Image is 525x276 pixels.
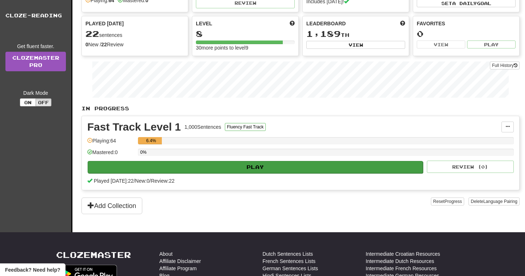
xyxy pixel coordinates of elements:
span: Open feedback widget [5,266,60,273]
span: Language Pairing [483,199,517,204]
a: Clozemaster [56,250,131,259]
div: 1,000 Sentences [185,123,221,131]
a: Intermediate French Resources [366,265,437,272]
span: Level [196,20,212,27]
div: Playing: 64 [87,137,134,149]
a: Intermediate Dutch Resources [366,258,434,265]
a: Intermediate Croatian Resources [366,250,440,258]
div: 6.4% [140,137,162,144]
button: Add Collection [81,198,142,214]
span: Progress [445,199,462,204]
span: Leaderboard [306,20,346,27]
a: About [159,250,173,258]
a: German Sentences Lists [262,265,318,272]
button: Play [88,161,423,173]
strong: 0 [85,42,88,47]
button: ResetProgress [431,198,464,205]
button: DeleteLanguage Pairing [469,198,520,205]
div: Mastered: 0 [87,149,134,161]
p: In Progress [81,105,520,112]
a: Affiliate Disclaimer [159,258,201,265]
div: Get fluent faster. [5,43,66,50]
button: Fluency Fast Track [225,123,266,131]
span: Review: 22 [151,178,175,184]
span: New: 0 [135,178,150,184]
a: ClozemasterPro [5,52,66,71]
span: Score more points to level up [290,20,295,27]
div: 8 [196,29,295,38]
a: French Sentences Lists [262,258,315,265]
span: / [134,178,135,184]
button: Review (0) [427,161,514,173]
button: Full History [490,61,520,69]
strong: 22 [101,42,107,47]
div: Fast Track Level 1 [87,122,181,132]
button: View [306,41,405,49]
span: Played [DATE] [85,20,124,27]
button: Off [35,98,51,106]
span: / [150,178,151,184]
span: Played [DATE]: 22 [94,178,134,184]
button: View [417,41,465,48]
div: Favorites [417,20,516,27]
span: 22 [85,29,99,39]
div: 0 [417,29,516,38]
span: This week in points, UTC [400,20,405,27]
a: Affiliate Program [159,265,197,272]
div: 30 more points to level 9 [196,44,295,51]
a: Dutch Sentences Lists [262,250,313,258]
div: sentences [85,29,184,39]
span: a daily [452,1,477,6]
button: Play [467,41,516,48]
span: 1,189 [306,29,341,39]
div: New / Review [85,41,184,48]
button: On [20,98,36,106]
div: Dark Mode [5,89,66,97]
div: th [306,29,405,39]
